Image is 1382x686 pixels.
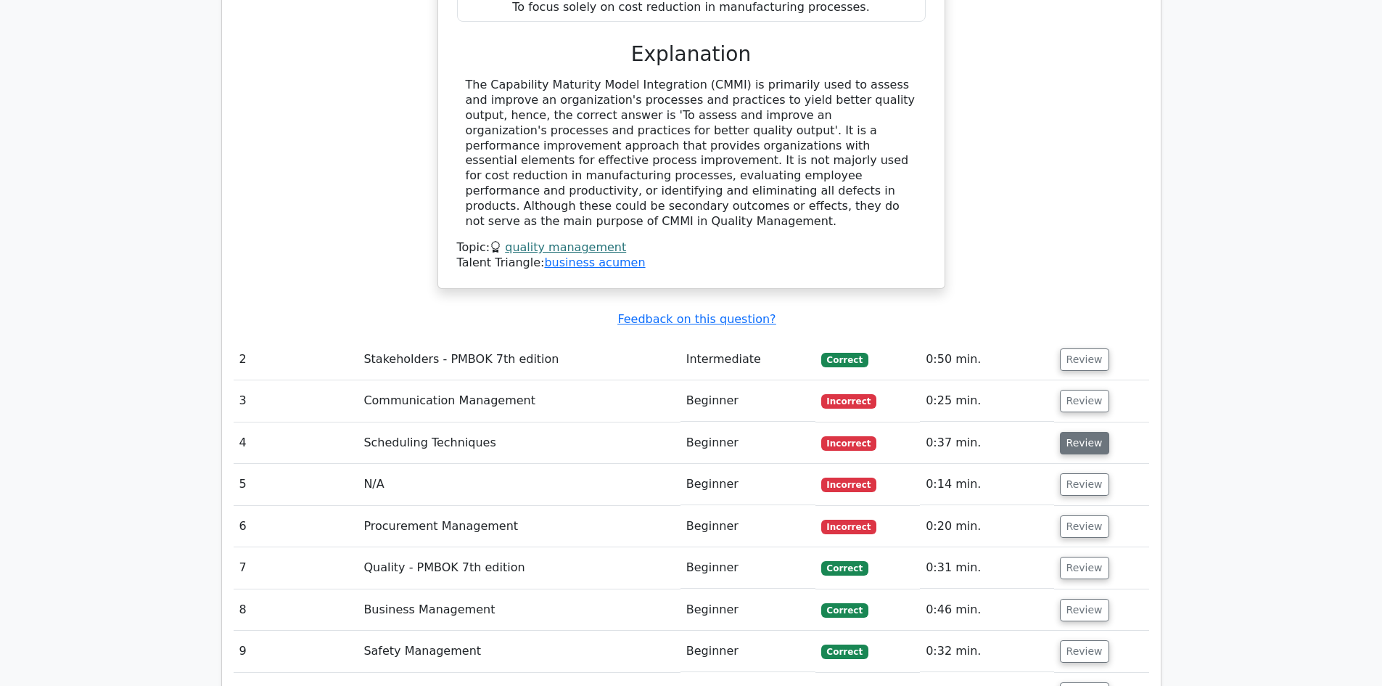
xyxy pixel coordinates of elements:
div: Talent Triangle: [457,240,926,271]
div: The Capability Maturity Model Integration (CMMI) is primarily used to assess and improve an organ... [466,78,917,229]
td: 0:37 min. [920,422,1053,464]
td: Scheduling Techniques [358,422,680,464]
td: Intermediate [680,339,815,380]
td: 5 [234,464,358,505]
td: Beginner [680,380,815,422]
button: Review [1060,390,1109,412]
button: Review [1060,640,1109,663]
td: Beginner [680,631,815,672]
button: Review [1060,599,1109,621]
span: Correct [821,645,868,659]
td: Beginner [680,589,815,631]
a: business acumen [544,256,645,269]
button: Review [1060,515,1109,538]
td: Quality - PMBOK 7th edition [358,547,680,589]
span: Incorrect [821,520,877,534]
td: Business Management [358,589,680,631]
a: Feedback on this question? [617,312,776,326]
span: Correct [821,561,868,576]
span: Correct [821,353,868,367]
td: 0:50 min. [920,339,1053,380]
div: Topic: [457,240,926,256]
td: 0:20 min. [920,506,1053,547]
td: 9 [234,631,358,672]
td: 0:32 min. [920,631,1053,672]
td: N/A [358,464,680,505]
td: Safety Management [358,631,680,672]
td: Communication Management [358,380,680,422]
td: 4 [234,422,358,464]
span: Incorrect [821,478,877,492]
td: 7 [234,547,358,589]
td: Procurement Management [358,506,680,547]
td: Beginner [680,547,815,589]
button: Review [1060,348,1109,371]
td: 6 [234,506,358,547]
span: Incorrect [821,394,877,409]
td: Beginner [680,422,815,464]
td: 2 [234,339,358,380]
button: Review [1060,473,1109,496]
td: 0:31 min. [920,547,1053,589]
td: Beginner [680,506,815,547]
td: Beginner [680,464,815,505]
span: Correct [821,603,868,618]
td: 8 [234,589,358,631]
button: Review [1060,432,1109,454]
td: 3 [234,380,358,422]
button: Review [1060,557,1109,579]
td: 0:14 min. [920,464,1053,505]
a: quality management [505,240,626,254]
h3: Explanation [466,42,917,67]
td: Stakeholders - PMBOK 7th edition [358,339,680,380]
span: Incorrect [821,436,877,451]
td: 0:46 min. [920,589,1053,631]
td: 0:25 min. [920,380,1053,422]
